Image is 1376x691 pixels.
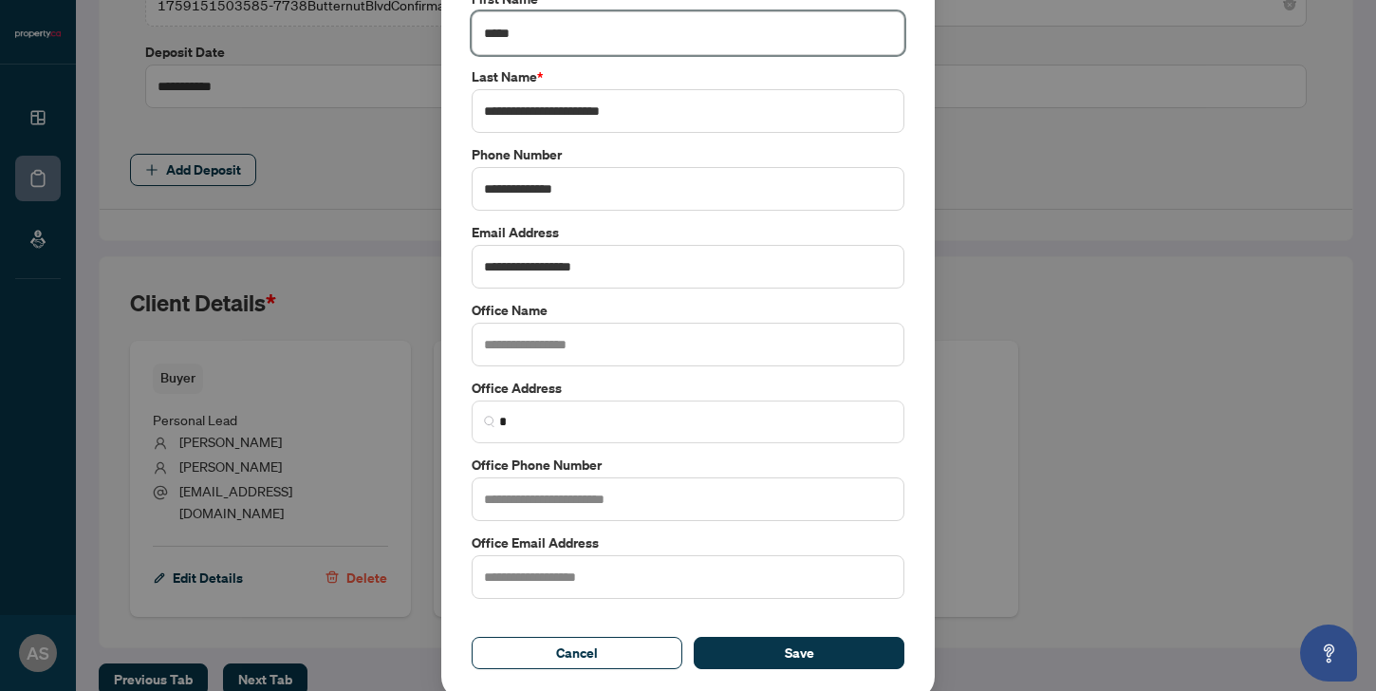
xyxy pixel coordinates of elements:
label: Office Email Address [472,532,904,553]
label: Office Phone Number [472,455,904,476]
label: Last Name [472,66,904,87]
button: Cancel [472,637,682,669]
label: Email Address [472,222,904,243]
span: Cancel [556,638,598,668]
button: Open asap [1300,625,1357,682]
label: Office Name [472,300,904,321]
span: Save [785,638,814,668]
button: Save [694,637,904,669]
label: Phone Number [472,144,904,165]
img: search_icon [484,416,495,427]
label: Office Address [472,378,904,399]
